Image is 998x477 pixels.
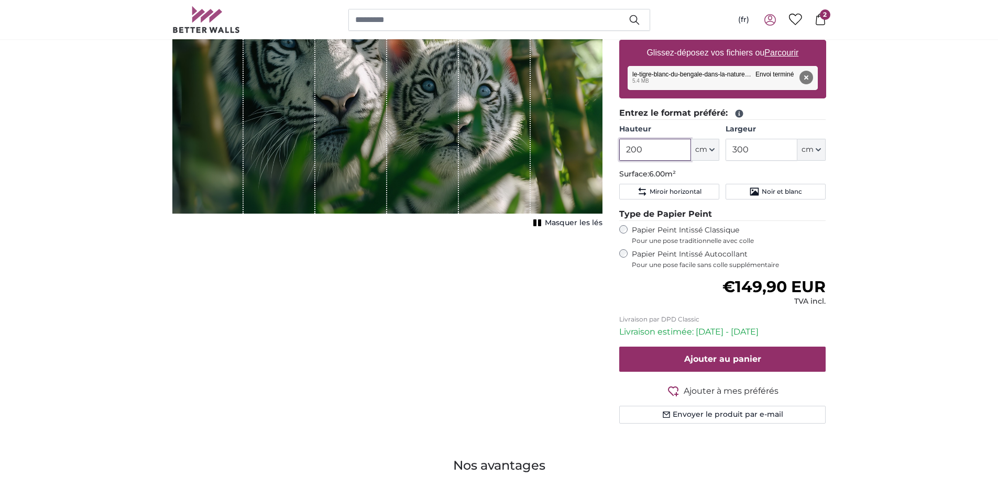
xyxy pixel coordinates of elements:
button: cm [797,139,826,161]
span: 2 [820,9,830,20]
span: Pour une pose traditionnelle avec colle [632,237,826,245]
span: Masquer les lés [545,218,602,228]
button: Masquer les lés [530,216,602,230]
label: Hauteur [619,124,719,135]
button: (fr) [730,10,758,29]
span: Miroir horizontal [650,187,701,196]
span: €149,90 EUR [722,277,826,296]
button: Miroir horizontal [619,184,719,199]
span: cm [802,145,814,155]
p: Surface: [619,169,826,180]
span: Noir et blanc [762,187,802,196]
div: TVA incl. [722,296,826,307]
legend: Entrez le format préféré: [619,107,826,120]
label: Glissez-déposez vos fichiers ou [642,42,803,63]
button: Envoyer le produit par e-mail [619,406,826,424]
h3: Nos avantages [172,457,826,474]
span: Pour une pose facile sans colle supplémentaire [632,261,826,269]
label: Largeur [726,124,826,135]
span: Ajouter au panier [684,354,761,364]
button: Ajouter au panier [619,347,826,372]
p: Livraison par DPD Classic [619,315,826,324]
label: Papier Peint Intissé Autocollant [632,249,826,269]
span: Ajouter à mes préférés [684,385,778,397]
p: Livraison estimée: [DATE] - [DATE] [619,326,826,338]
span: cm [695,145,707,155]
button: Noir et blanc [726,184,826,199]
label: Papier Peint Intissé Classique [632,225,826,245]
button: Ajouter à mes préférés [619,384,826,397]
legend: Type de Papier Peint [619,208,826,221]
button: cm [691,139,719,161]
span: 6.00m² [649,169,676,179]
u: Parcourir [764,48,798,57]
img: Betterwalls [172,6,240,33]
